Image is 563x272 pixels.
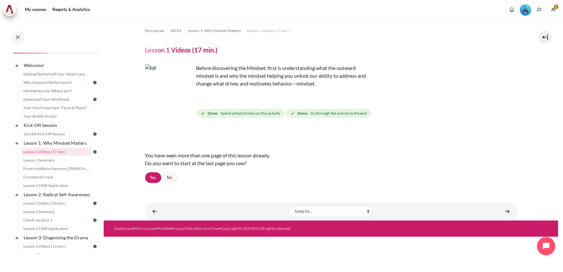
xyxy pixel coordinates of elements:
[50,3,92,16] a: Reports & Analytics
[158,226,169,231] a: Profile
[21,251,92,259] a: Lesson 3 Summary
[23,139,92,147] a: Lesson 1: Why Mindset Matters
[3,3,19,16] a: Architeck Architeck
[21,156,92,164] a: Lesson 1 Summary
[145,27,165,35] a: My courses
[21,182,92,189] a: Lesson 1 STAR Application
[247,27,290,35] a: Lesson 1 Videos (17 min.)
[21,199,92,207] a: Lesson 2 Videos (20 min.)
[21,208,92,216] a: Lesson 2 Summary
[21,243,92,250] a: Lesson 3 Videos (13 min.)
[547,3,560,16] span: JS
[23,121,92,130] a: Kick-Off Session
[23,61,92,70] a: Welcome!
[135,226,155,231] a: My Courses
[14,122,20,129] span: Collapse
[171,28,182,34] span: KR B2
[21,130,92,138] a: Join the Kick-Off Session
[21,104,92,112] a: Your Most Important "Faces & Places"
[14,234,20,241] span: Collapse
[92,149,98,155] img: Done
[145,28,165,34] span: My courses
[310,110,367,116] span: Go through the activity to the end
[14,62,20,69] span: Collapse
[145,64,372,87] p: Before discovering the Mindset, first is understanding what the outward mindset is and why the mi...
[21,165,92,173] a: From Huddle to Harmony ([PERSON_NAME]'s Story)
[23,233,92,242] a: Lesson 3: Diagnosing the Drama
[196,108,373,119] div: Completion requirements for Lesson 1 Videos (17 min.)
[145,46,218,54] h4: Lesson 1 Videos (17 min.)
[104,19,558,221] section: Content
[14,140,20,146] span: Collapse
[21,96,92,103] a: Download Your Workbook
[21,148,92,156] a: Lesson 1 Videos (17 min.)
[21,216,92,224] a: Check-Up Quiz 1
[21,70,92,78] a: Getting Started with Our 'Smart-Learning' Platform
[92,131,98,137] img: Done
[14,191,20,198] span: Collapse
[92,80,98,85] img: Done
[507,5,517,15] div: Show notification window with no new notifications
[21,79,92,86] a: Why Outward Performance?
[534,5,544,15] button: Languages
[114,226,354,232] div: • • • • •
[188,27,241,35] a: Lesson 1: Why Mindset Matters
[188,28,241,34] span: Lesson 1: Why Mindset Matters
[23,190,92,199] a: Lesson 2: Radical Self-Awareness
[221,226,290,231] a: Copyright © 2024 BTS All rights reserved
[145,172,161,183] a: Yes
[92,96,98,102] img: Done
[92,217,98,223] img: Done
[5,5,14,15] img: Architeck
[247,28,290,34] span: Lesson 1 Videos (17 min.)
[171,27,182,35] a: KR B2
[162,172,178,183] a: No
[145,146,517,172] div: You have seen more than one page of this lesson already. Do you want to start at the last page yo...
[171,226,195,231] a: Privacy Policy
[517,4,534,16] a: Level #3
[21,112,92,120] a: Your Buddy Group!
[297,110,308,116] strong: Done:
[197,226,219,231] a: Terms of Use
[92,244,98,249] img: Done
[92,200,98,206] img: Done
[21,173,92,181] a: Crossword Craze
[145,26,517,36] nav: Navigation bar
[547,3,560,16] a: User menu
[21,87,92,95] a: Mindset Survey: Where am I?
[520,4,531,16] img: Level #3
[208,110,218,116] strong: Done:
[21,225,92,232] a: Lesson 2 STAR Application
[145,64,194,113] img: fdf
[221,110,280,116] span: Spend at least 8 mins on this activity
[114,226,133,231] a: Dashboard
[23,3,49,16] a: My courses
